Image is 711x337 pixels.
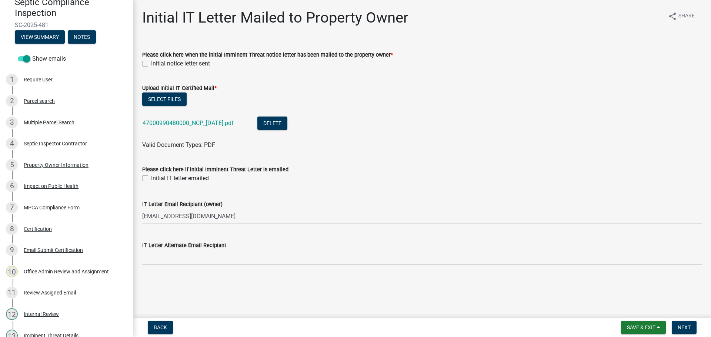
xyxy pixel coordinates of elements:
button: Next [672,321,697,334]
div: 2 [6,95,18,107]
div: 5 [6,159,18,171]
button: shareShare [662,9,701,23]
label: Upload Initial IT Certified Mail [142,86,217,91]
label: Show emails [18,54,66,63]
div: 4 [6,138,18,149]
label: IT Letter Alternate Email Recipiant [142,243,226,248]
label: Initial IT letter emailed [151,174,209,183]
button: Notes [68,30,96,44]
div: Certification [24,226,52,232]
div: 12 [6,308,18,320]
div: Septic Inspector Contractor [24,141,87,146]
div: 11 [6,287,18,299]
div: 8 [6,223,18,235]
div: 10 [6,266,18,277]
button: Delete [257,117,287,130]
button: Select files [142,92,187,106]
div: MPCA Compliance Form [24,205,80,210]
label: Please click here when the initial Imminent Threat notice letter has been mailed to the property ... [142,53,393,58]
div: Email Submit Certification [24,247,83,253]
div: Internal Review [24,311,59,317]
wm-modal-confirm: Summary [15,34,65,40]
span: Share [678,12,695,21]
div: 1 [6,74,18,85]
button: Save & Exit [621,321,666,334]
div: Parcel search [24,98,55,104]
div: Office Admin Review and Assignment [24,269,109,274]
label: Initial notice letter sent [151,59,210,68]
h1: Initial IT Letter Mailed to Property Owner [142,9,408,27]
div: 9 [6,244,18,256]
wm-modal-confirm: Delete Document [257,120,287,127]
div: Property Owner Information [24,162,89,168]
div: Review Assigned Email [24,290,76,295]
label: Please click here if initial Imminent Threat Letter is emailed [142,167,288,172]
i: share [668,12,677,21]
span: Back [154,324,167,330]
span: Valid Document Types: PDF [142,141,215,148]
button: Back [148,321,173,334]
div: Multiple Parcel Search [24,120,74,125]
label: IT Letter Email Recipiant (owner) [142,202,223,207]
a: 47000990480000_NCP_[DATE].pdf [143,119,234,127]
span: SC-2025-481 [15,21,118,28]
wm-modal-confirm: Notes [68,34,96,40]
span: Save & Exit [627,324,655,330]
div: Require User [24,77,53,82]
div: 3 [6,117,18,128]
button: View Summary [15,30,65,44]
span: Next [678,324,691,330]
div: Impact on Public Health [24,183,79,189]
div: 7 [6,202,18,213]
div: 6 [6,180,18,192]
